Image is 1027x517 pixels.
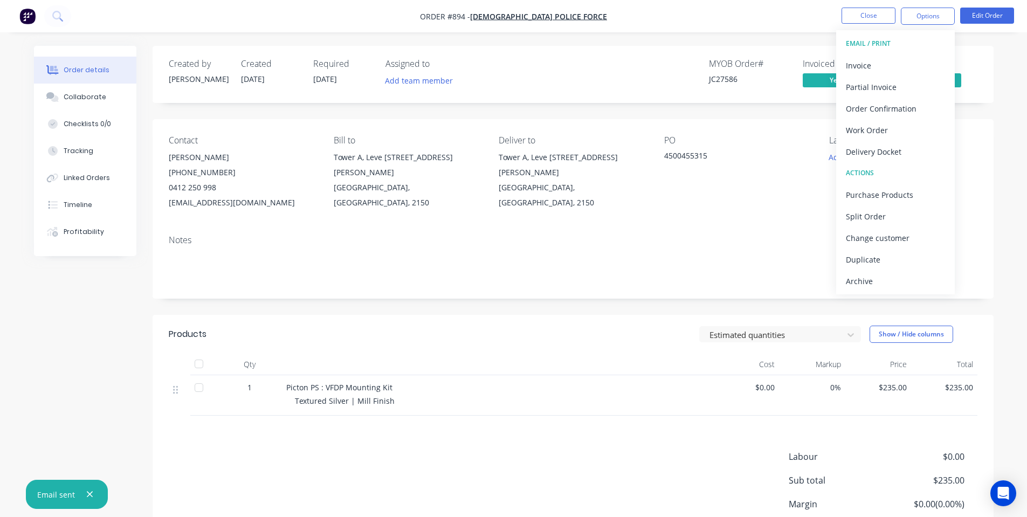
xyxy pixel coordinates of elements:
[718,382,775,393] span: $0.00
[499,180,646,210] div: [GEOGRAPHIC_DATA], [GEOGRAPHIC_DATA], 2150
[169,59,228,69] div: Created by
[64,65,109,75] div: Order details
[803,59,884,69] div: Invoiced
[169,73,228,85] div: [PERSON_NAME]
[34,111,136,137] button: Checklists 0/0
[470,11,607,22] a: [DEMOGRAPHIC_DATA] Police Force
[829,135,977,146] div: Labels
[37,489,75,500] div: Email sent
[34,137,136,164] button: Tracking
[169,235,977,245] div: Notes
[846,230,945,246] div: Change customer
[34,191,136,218] button: Timeline
[385,73,459,88] button: Add team member
[846,166,945,180] div: ACTIONS
[911,354,977,375] div: Total
[884,450,964,463] span: $0.00
[783,382,841,393] span: 0%
[169,328,206,341] div: Products
[845,354,912,375] div: Price
[169,165,316,180] div: [PHONE_NUMBER]
[846,101,945,116] div: Order Confirmation
[247,382,252,393] span: 1
[846,79,945,95] div: Partial Invoice
[64,119,111,129] div: Checklists 0/0
[217,354,282,375] div: Qty
[334,180,481,210] div: [GEOGRAPHIC_DATA], [GEOGRAPHIC_DATA], 2150
[846,58,945,73] div: Invoice
[846,273,945,289] div: Archive
[169,135,316,146] div: Contact
[334,135,481,146] div: Bill to
[709,59,790,69] div: MYOB Order #
[64,146,93,156] div: Tracking
[499,135,646,146] div: Deliver to
[664,150,799,165] div: 4500455315
[803,73,867,87] span: Yes
[420,11,470,22] span: Order #894 -
[313,74,337,84] span: [DATE]
[789,450,885,463] span: Labour
[334,150,481,180] div: Tower A, Leve [STREET_ADDRESS][PERSON_NAME]
[286,382,392,392] span: Picton PS : VFDP Mounting Kit
[169,150,316,210] div: [PERSON_NAME][PHONE_NUMBER]0412 250 998[EMAIL_ADDRESS][DOMAIN_NAME]
[789,498,885,511] span: Margin
[385,59,493,69] div: Assigned to
[64,227,104,237] div: Profitability
[850,382,907,393] span: $235.00
[295,396,395,406] span: Textured Silver | Mill Finish
[846,252,945,267] div: Duplicate
[960,8,1014,24] button: Edit Order
[334,150,481,210] div: Tower A, Leve [STREET_ADDRESS][PERSON_NAME][GEOGRAPHIC_DATA], [GEOGRAPHIC_DATA], 2150
[169,150,316,165] div: [PERSON_NAME]
[34,57,136,84] button: Order details
[19,8,36,24] img: Factory
[169,195,316,210] div: [EMAIL_ADDRESS][DOMAIN_NAME]
[779,354,845,375] div: Markup
[241,74,265,84] span: [DATE]
[713,354,780,375] div: Cost
[64,92,106,102] div: Collaborate
[499,150,646,180] div: Tower A, Leve [STREET_ADDRESS][PERSON_NAME]
[313,59,373,69] div: Required
[241,59,300,69] div: Created
[379,73,458,88] button: Add team member
[915,382,973,393] span: $235.00
[664,135,812,146] div: PO
[870,326,953,343] button: Show / Hide columns
[884,474,964,487] span: $235.00
[64,200,92,210] div: Timeline
[169,180,316,195] div: 0412 250 998
[499,150,646,210] div: Tower A, Leve [STREET_ADDRESS][PERSON_NAME][GEOGRAPHIC_DATA], [GEOGRAPHIC_DATA], 2150
[34,84,136,111] button: Collaborate
[901,8,955,25] button: Options
[990,480,1016,506] div: Open Intercom Messenger
[846,209,945,224] div: Split Order
[846,187,945,203] div: Purchase Products
[34,218,136,245] button: Profitability
[34,164,136,191] button: Linked Orders
[846,144,945,160] div: Delivery Docket
[789,474,885,487] span: Sub total
[709,73,790,85] div: JC27586
[846,122,945,138] div: Work Order
[842,8,895,24] button: Close
[846,37,945,51] div: EMAIL / PRINT
[64,173,110,183] div: Linked Orders
[884,498,964,511] span: $0.00 ( 0.00 %)
[823,150,873,164] button: Add labels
